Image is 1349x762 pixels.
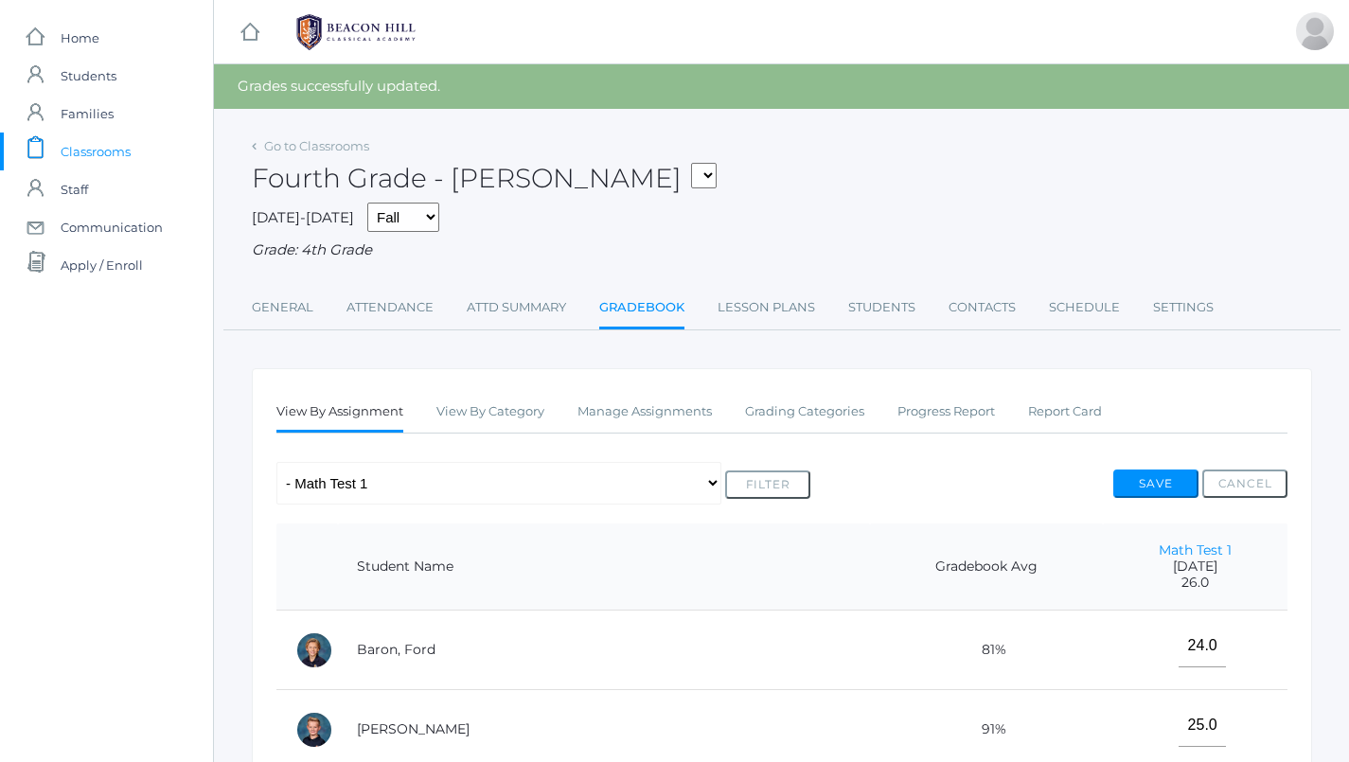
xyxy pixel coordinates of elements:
[1159,541,1232,558] a: Math Test 1
[214,64,1349,109] div: Grades successfully updated.
[870,611,1103,690] td: 81%
[61,246,143,284] span: Apply / Enroll
[718,289,815,327] a: Lesson Plans
[848,289,915,327] a: Students
[264,138,369,153] a: Go to Classrooms
[870,523,1103,611] th: Gradebook Avg
[1122,575,1269,591] span: 26.0
[61,95,114,133] span: Families
[285,9,427,56] img: 1_BHCALogos-05.png
[725,470,810,499] button: Filter
[897,393,995,431] a: Progress Report
[599,289,684,329] a: Gradebook
[346,289,434,327] a: Attendance
[276,393,403,434] a: View By Assignment
[436,393,544,431] a: View By Category
[577,393,712,431] a: Manage Assignments
[252,239,1312,261] div: Grade: 4th Grade
[1122,558,1269,575] span: [DATE]
[949,289,1016,327] a: Contacts
[61,133,131,170] span: Classrooms
[61,170,88,208] span: Staff
[745,393,864,431] a: Grading Categories
[61,19,99,57] span: Home
[295,631,333,669] div: Ford Baron
[1153,289,1214,327] a: Settings
[61,208,163,246] span: Communication
[467,289,566,327] a: Attd Summary
[1049,289,1120,327] a: Schedule
[252,208,354,226] span: [DATE]-[DATE]
[61,57,116,95] span: Students
[357,720,470,737] a: [PERSON_NAME]
[1113,470,1198,498] button: Save
[295,711,333,749] div: Brody Bigley
[1028,393,1102,431] a: Report Card
[1202,470,1287,498] button: Cancel
[1296,12,1334,50] div: Lydia Chaffin
[338,523,870,611] th: Student Name
[252,289,313,327] a: General
[357,641,435,658] a: Baron, Ford
[252,164,717,193] h2: Fourth Grade - [PERSON_NAME]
